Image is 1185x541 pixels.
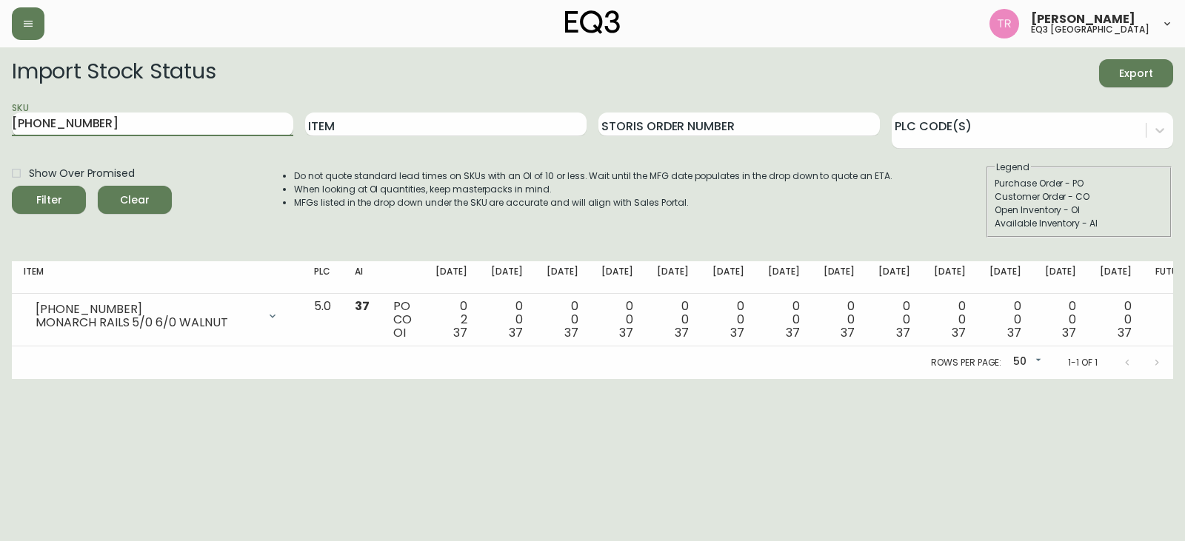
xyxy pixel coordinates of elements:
[601,300,633,340] div: 0 0
[730,324,744,341] span: 37
[675,324,689,341] span: 37
[24,300,290,332] div: [PHONE_NUMBER]MONARCH RAILS 5/0 6/0 WALNUT
[878,300,910,340] div: 0 0
[1100,300,1132,340] div: 0 0
[343,261,381,294] th: AI
[934,300,966,340] div: 0 0
[1062,324,1076,341] span: 37
[1007,324,1021,341] span: 37
[435,300,467,340] div: 0 2
[565,10,620,34] img: logo
[995,204,1164,217] div: Open Inventory - OI
[989,300,1021,340] div: 0 0
[1068,356,1098,369] p: 1-1 of 1
[978,261,1033,294] th: [DATE]
[302,294,343,346] td: 5.0
[491,300,523,340] div: 0 0
[995,190,1164,204] div: Customer Order - CO
[1007,350,1044,374] div: 50
[1118,324,1132,341] span: 37
[1045,300,1077,340] div: 0 0
[768,300,800,340] div: 0 0
[12,186,86,214] button: Filter
[995,161,1031,174] legend: Legend
[812,261,867,294] th: [DATE]
[931,356,1001,369] p: Rows per page:
[989,9,1019,38] img: 214b9049a7c64896e5c13e8f38ff7a87
[98,186,172,214] button: Clear
[393,324,406,341] span: OI
[12,261,302,294] th: Item
[424,261,479,294] th: [DATE]
[564,324,578,341] span: 37
[36,316,258,329] div: MONARCH RAILS 5/0 6/0 WALNUT
[509,324,523,341] span: 37
[29,166,135,181] span: Show Over Promised
[547,300,578,340] div: 0 0
[294,183,892,196] li: When looking at OI quantities, keep masterpacks in mind.
[952,324,966,341] span: 37
[110,191,160,209] span: Clear
[12,59,216,87] h2: Import Stock Status
[36,303,258,316] div: [PHONE_NUMBER]
[1033,261,1089,294] th: [DATE]
[479,261,535,294] th: [DATE]
[453,324,467,341] span: 37
[393,300,412,340] div: PO CO
[294,169,892,183] li: Do not quote standard lead times on SKUs with an OI of 10 or less. Wait until the MFG date popula...
[535,261,590,294] th: [DATE]
[786,324,800,341] span: 37
[712,300,744,340] div: 0 0
[1099,59,1173,87] button: Export
[922,261,978,294] th: [DATE]
[867,261,922,294] th: [DATE]
[302,261,343,294] th: PLC
[294,196,892,209] li: MFGs listed in the drop down under the SKU are accurate and will align with Sales Portal.
[645,261,701,294] th: [DATE]
[896,324,910,341] span: 37
[701,261,756,294] th: [DATE]
[657,300,689,340] div: 0 0
[841,324,855,341] span: 37
[824,300,855,340] div: 0 0
[995,177,1164,190] div: Purchase Order - PO
[1031,13,1135,25] span: [PERSON_NAME]
[1031,25,1149,34] h5: eq3 [GEOGRAPHIC_DATA]
[1088,261,1144,294] th: [DATE]
[590,261,645,294] th: [DATE]
[995,217,1164,230] div: Available Inventory - AI
[619,324,633,341] span: 37
[1111,64,1161,83] span: Export
[756,261,812,294] th: [DATE]
[355,298,370,315] span: 37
